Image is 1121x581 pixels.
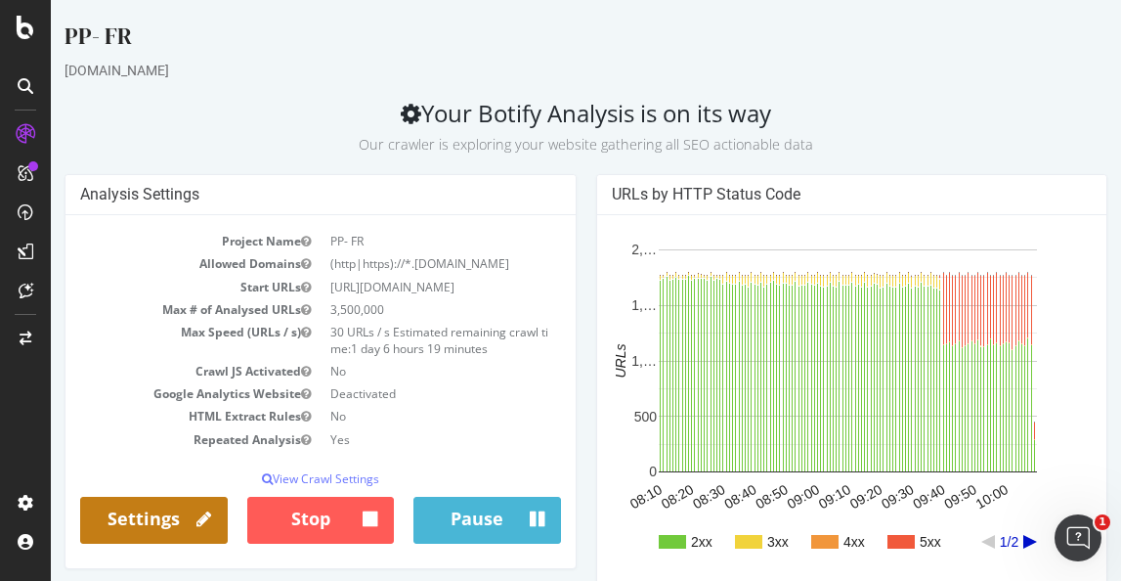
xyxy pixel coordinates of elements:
[29,405,270,427] td: HTML Extract Rules
[948,534,968,550] text: 1/2
[270,428,510,451] td: Yes
[308,135,762,154] small: Our crawler is exploring your website gathering all SEO actionable data
[29,360,270,382] td: Crawl JS Activated
[582,409,606,425] text: 500
[607,481,645,512] text: 08:20
[196,497,344,544] button: Stop
[561,185,1042,204] h4: URLs by HTTP Status Code
[922,481,960,512] text: 10:00
[270,276,510,298] td: [URL][DOMAIN_NAME]
[561,230,1034,572] svg: A chart.
[270,321,510,360] td: 30 URLs / s Estimated remaining crawl time:
[29,252,270,275] td: Allowed Domains
[29,321,270,360] td: Max Speed (URLs / s)
[733,481,771,512] text: 09:00
[29,470,510,487] p: View Crawl Settings
[270,360,510,382] td: No
[1095,514,1110,530] span: 1
[270,382,510,405] td: Deactivated
[859,481,897,512] text: 09:40
[29,298,270,321] td: Max # of Analysed URLs
[793,534,814,550] text: 4xx
[639,481,677,512] text: 08:30
[716,534,738,550] text: 3xx
[270,298,510,321] td: 3,500,000
[29,382,270,405] td: Google Analytics Website
[640,534,662,550] text: 2xx
[29,497,177,544] a: Settings
[14,100,1056,155] h2: Your Botify Analysis is on its way
[890,481,928,512] text: 09:50
[363,497,510,544] button: Pause
[14,61,1056,80] div: [DOMAIN_NAME]
[598,465,606,480] text: 0
[581,353,606,369] text: 1,…
[29,230,270,252] td: Project Name
[561,344,577,379] text: URLs
[576,481,614,512] text: 08:10
[14,20,1056,61] div: PP- FR
[764,481,802,512] text: 09:10
[1055,514,1101,561] iframe: Intercom live chat
[581,297,606,313] text: 1,…
[796,481,834,512] text: 09:20
[29,428,270,451] td: Repeated Analysis
[270,252,510,275] td: (http|https)://*.[DOMAIN_NAME]
[828,481,866,512] text: 09:30
[270,405,510,427] td: No
[29,185,510,204] h4: Analysis Settings
[270,230,510,252] td: PP- FR
[29,276,270,298] td: Start URLs
[581,243,606,258] text: 2,…
[869,534,890,550] text: 5xx
[670,481,709,512] text: 08:40
[300,340,437,357] span: 1 day 6 hours 19 minutes
[702,481,740,512] text: 08:50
